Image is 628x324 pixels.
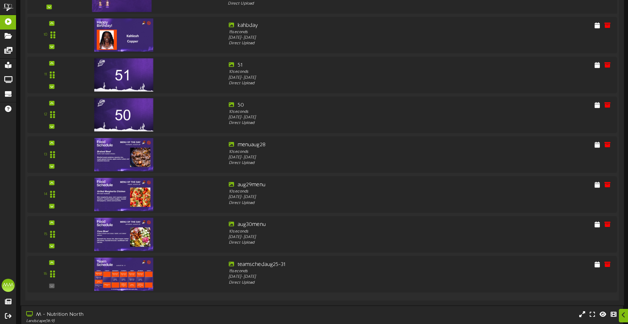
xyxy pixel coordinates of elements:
div: Direct Upload [229,240,465,246]
div: 11 [44,72,47,78]
img: 6673ac59-9039-4f79-9238-f27dada2b508.jpg [94,138,153,171]
div: Direct Upload [229,280,465,285]
div: Direct Upload [229,81,465,86]
div: Direct Upload [229,160,465,166]
div: 50 [229,101,465,109]
div: M - Nutrition North [26,311,267,318]
div: aug30menu [229,221,465,229]
img: 36eb2dd2-2ef2-48f3-90d3-b1a9200fa7e9.jpg [94,98,153,131]
div: [DATE] - [DATE] [229,154,465,160]
div: 12 [44,112,47,117]
div: 10 seconds [229,149,465,154]
div: 15 seconds [229,29,465,35]
div: 51 [229,62,465,69]
div: [DATE] - [DATE] [229,115,465,120]
img: e3ee21a8-319c-4942-8e9e-1a9d2d39d0b8.jpg [94,18,153,51]
div: menuaug28 [229,141,465,149]
img: fb424b39-018b-4e97-a692-943cc390a117.jpg [94,218,153,251]
div: 10 [44,32,47,38]
div: [DATE] - [DATE] [229,234,465,240]
img: fb221b63-531d-425e-a154-b006b3ae5e39.jpg [94,257,153,291]
div: kahbday [229,22,465,29]
div: Direct Upload [229,41,465,46]
img: 87e81a9e-eb9c-4168-96d4-bc026cfdb897.jpg [94,178,153,211]
div: Landscape ( 16:9 ) [26,318,267,324]
div: [DATE] - [DATE] [229,75,465,80]
div: aug29menu [229,181,465,189]
div: teamschedaug25-31 [229,261,465,269]
div: 10 seconds [229,229,465,234]
div: 15 [44,232,47,237]
div: MM [2,279,15,292]
div: 14 [44,192,47,197]
img: 1ac7208d-5e44-4ce8-9be1-d6e1569659e2.jpg [94,58,153,91]
div: [DATE] - [DATE] [229,35,465,41]
div: 13 [44,152,47,157]
div: 15 seconds [229,269,465,274]
div: [DATE] - [DATE] [229,274,465,280]
div: Direct Upload [229,200,465,206]
div: 16 [44,271,47,277]
div: 10 seconds [229,189,465,194]
div: 10 seconds [229,69,465,75]
div: Direct Upload [229,120,465,126]
div: Direct Upload [228,1,466,7]
div: [DATE] - [DATE] [229,194,465,200]
div: 10 seconds [229,109,465,114]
